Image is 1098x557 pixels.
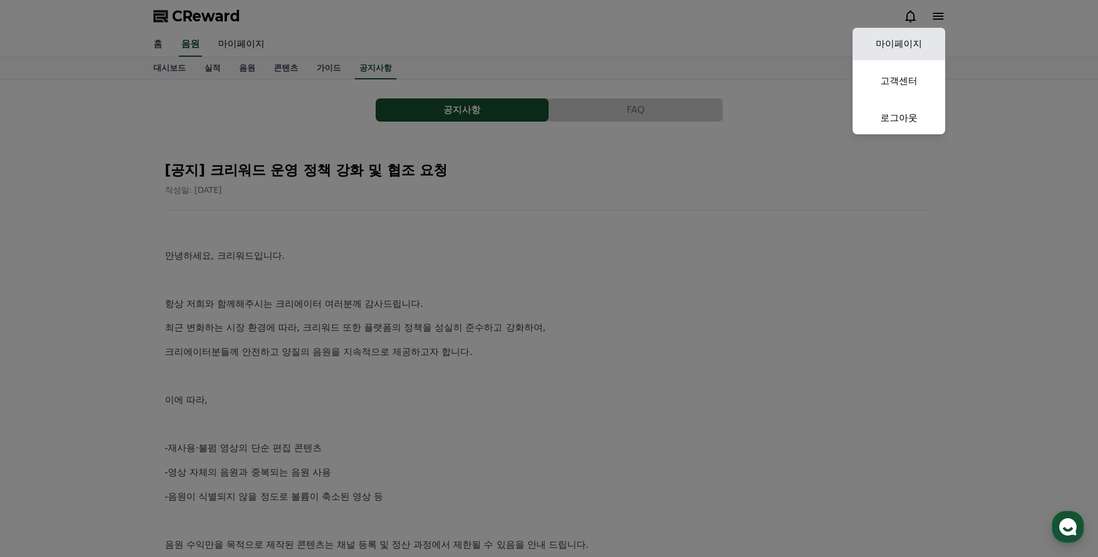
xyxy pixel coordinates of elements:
a: 홈 [3,367,76,396]
a: 로그아웃 [853,102,945,134]
button: 마이페이지 고객센터 로그아웃 [853,28,945,134]
a: 고객센터 [853,65,945,97]
a: 마이페이지 [853,28,945,60]
a: 대화 [76,367,149,396]
a: 설정 [149,367,222,396]
span: 홈 [36,384,43,394]
span: 설정 [179,384,193,394]
span: 대화 [106,385,120,394]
